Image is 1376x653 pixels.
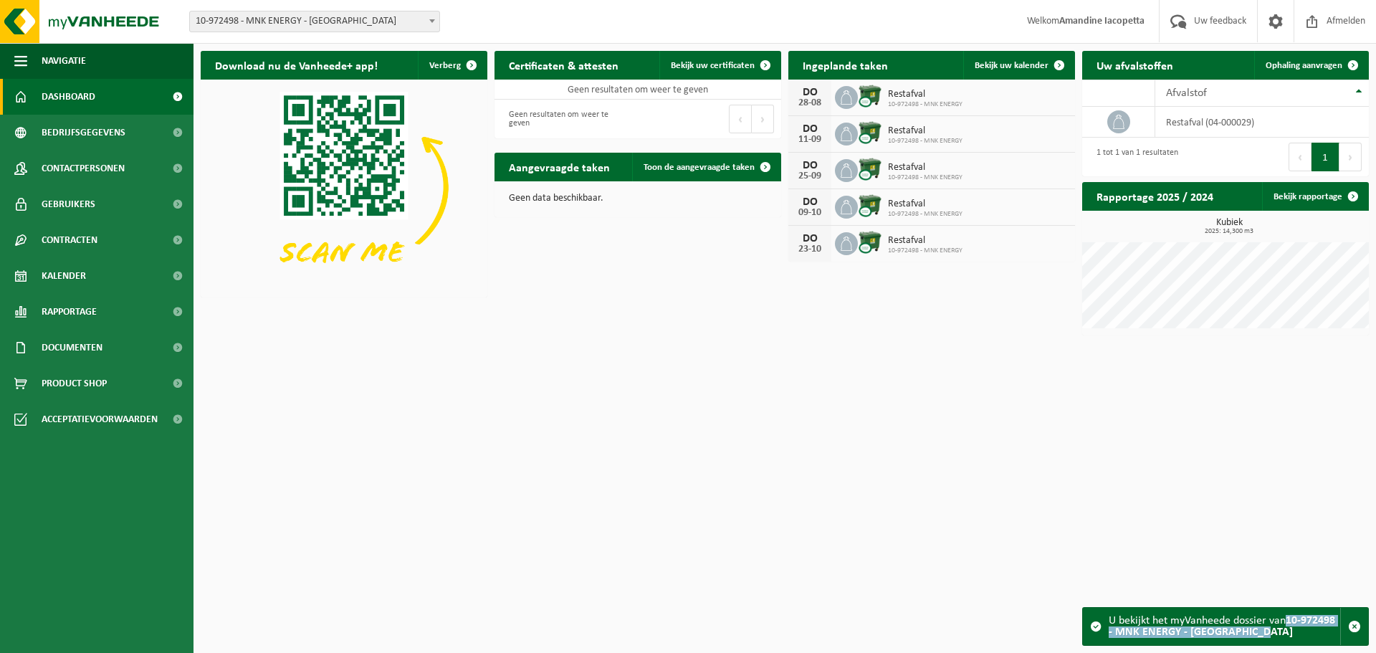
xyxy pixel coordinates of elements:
a: Ophaling aanvragen [1254,51,1367,80]
div: Geen resultaten om weer te geven [502,103,631,135]
span: Documenten [42,330,102,366]
div: DO [795,233,824,244]
span: Rapportage [42,294,97,330]
td: Geen resultaten om weer te geven [494,80,781,100]
strong: Amandine Iacopetta [1059,16,1145,27]
button: Next [752,105,774,133]
img: WB-1100-CU [858,84,882,108]
a: Toon de aangevraagde taken [632,153,780,181]
h2: Uw afvalstoffen [1082,51,1188,79]
p: Geen data beschikbaar. [509,194,767,204]
span: 10-972498 - MNK ENERGY [888,173,962,182]
img: WB-1100-CU [858,120,882,145]
span: Contactpersonen [42,151,125,186]
span: Toon de aangevraagde taken [644,163,755,172]
span: Afvalstof [1166,87,1207,99]
h2: Ingeplande taken [788,51,902,79]
button: 1 [1311,143,1339,171]
span: Ophaling aanvragen [1266,61,1342,70]
span: Acceptatievoorwaarden [42,401,158,437]
div: DO [795,87,824,98]
div: U bekijkt het myVanheede dossier van [1109,608,1340,645]
span: Restafval [888,89,962,100]
img: Download de VHEPlus App [201,80,487,295]
a: Bekijk rapportage [1262,182,1367,211]
span: Bekijk uw kalender [975,61,1048,70]
span: Restafval [888,235,962,247]
td: restafval (04-000029) [1155,107,1369,138]
div: DO [795,123,824,135]
span: 10-972498 - MNK ENERGY - SAINT-SERVAIS [189,11,440,32]
img: WB-1100-CU [858,194,882,218]
h3: Kubiek [1089,218,1369,235]
h2: Aangevraagde taken [494,153,624,181]
span: Restafval [888,162,962,173]
h2: Download nu de Vanheede+ app! [201,51,392,79]
span: Dashboard [42,79,95,115]
div: 11-09 [795,135,824,145]
button: Previous [1289,143,1311,171]
a: Bekijk uw certificaten [659,51,780,80]
span: Kalender [42,258,86,294]
div: 1 tot 1 van 1 resultaten [1089,141,1178,173]
span: Restafval [888,199,962,210]
span: 10-972498 - MNK ENERGY [888,247,962,255]
button: Next [1339,143,1362,171]
img: WB-1100-CU [858,230,882,254]
span: Restafval [888,125,962,137]
span: 2025: 14,300 m3 [1089,228,1369,235]
button: Verberg [418,51,486,80]
span: Gebruikers [42,186,95,222]
div: 09-10 [795,208,824,218]
div: 23-10 [795,244,824,254]
img: WB-1100-CU [858,157,882,181]
span: Contracten [42,222,97,258]
span: 10-972498 - MNK ENERGY - SAINT-SERVAIS [190,11,439,32]
span: 10-972498 - MNK ENERGY [888,137,962,146]
span: Product Shop [42,366,107,401]
span: 10-972498 - MNK ENERGY [888,210,962,219]
div: 28-08 [795,98,824,108]
span: Navigatie [42,43,86,79]
a: Bekijk uw kalender [963,51,1074,80]
span: Bekijk uw certificaten [671,61,755,70]
div: DO [795,196,824,208]
h2: Certificaten & attesten [494,51,633,79]
strong: 10-972498 - MNK ENERGY - [GEOGRAPHIC_DATA] [1109,615,1335,638]
button: Previous [729,105,752,133]
span: Bedrijfsgegevens [42,115,125,151]
div: DO [795,160,824,171]
span: 10-972498 - MNK ENERGY [888,100,962,109]
span: Verberg [429,61,461,70]
div: 25-09 [795,171,824,181]
h2: Rapportage 2025 / 2024 [1082,182,1228,210]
